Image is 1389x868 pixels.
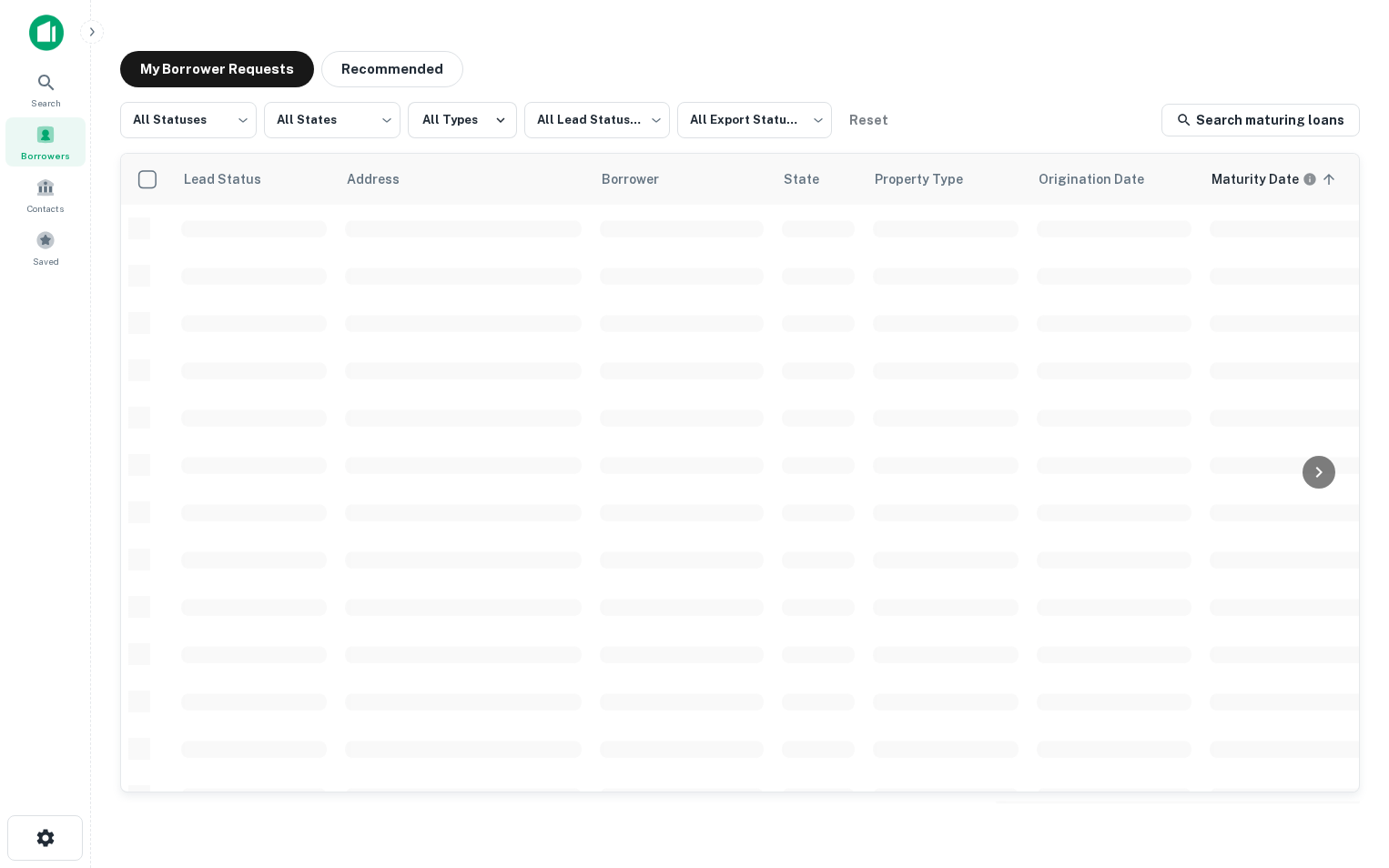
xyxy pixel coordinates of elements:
span: Origination Date [1039,168,1168,190]
span: State [784,168,843,190]
span: Borrowers [21,148,70,163]
h6: Maturity Date [1212,169,1299,189]
div: All Lead Statuses [524,96,670,144]
div: All States [264,96,400,144]
a: Search maturing loans [1161,104,1360,136]
th: State [773,154,864,205]
span: Address [347,168,423,190]
span: Lead Status [183,168,285,190]
span: Borrower [602,168,683,190]
a: Saved [5,223,86,272]
div: All Statuses [120,96,257,144]
th: Property Type [864,154,1028,205]
button: My Borrower Requests [120,51,314,87]
a: Borrowers [5,117,86,167]
span: Property Type [875,168,987,190]
span: Contacts [27,201,64,216]
button: Recommended [321,51,463,87]
span: Saved [33,254,59,268]
th: Address [336,154,591,205]
th: Origination Date [1028,154,1201,205]
iframe: Chat Widget [1298,664,1389,752]
span: Search [31,96,61,110]
div: Maturity dates displayed may be estimated. Please contact the lender for the most accurate maturi... [1212,169,1317,189]
img: capitalize-icon.png [29,15,64,51]
div: All Export Statuses [677,96,832,144]
button: All Types [408,102,517,138]
span: Maturity dates displayed may be estimated. Please contact the lender for the most accurate maturi... [1212,169,1341,189]
th: Maturity dates displayed may be estimated. Please contact the lender for the most accurate maturi... [1201,154,1374,205]
button: Reset [839,102,897,138]
th: Lead Status [172,154,336,205]
a: Search [5,65,86,114]
th: Borrower [591,154,773,205]
a: Contacts [5,170,86,219]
